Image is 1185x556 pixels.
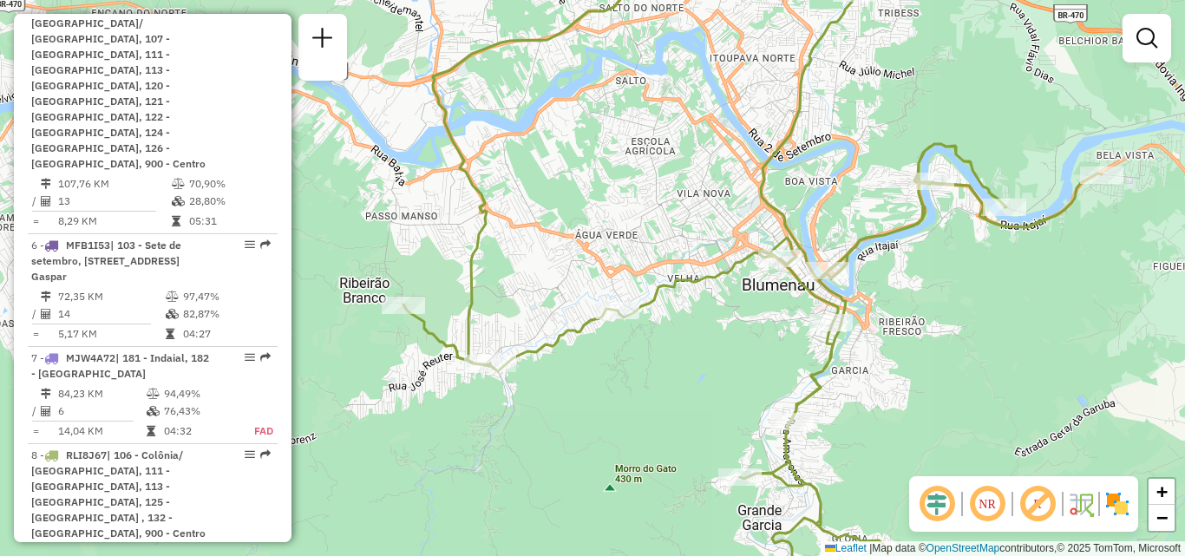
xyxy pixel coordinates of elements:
[245,352,255,363] em: Opções
[41,406,51,416] i: Total de Atividades
[31,422,40,440] td: =
[57,402,146,420] td: 6
[172,216,180,226] i: Tempo total em rota
[41,291,51,302] i: Distância Total
[1017,483,1058,525] span: Exibir rótulo
[163,402,235,420] td: 76,43%
[57,213,171,230] td: 8,29 KM
[1149,505,1175,531] a: Zoom out
[825,542,867,554] a: Leaflet
[147,426,155,436] i: Tempo total em rota
[57,305,165,323] td: 14
[260,449,271,460] em: Rota exportada
[31,305,40,323] td: /
[172,179,185,189] i: % de utilização do peso
[172,196,185,206] i: % de utilização da cubagem
[31,448,206,540] span: | 106 - Colônia/ [GEOGRAPHIC_DATA], 111 - [GEOGRAPHIC_DATA], 113 - [GEOGRAPHIC_DATA], 125 - [GEOG...
[966,483,1008,525] span: Ocultar NR
[1103,490,1131,518] img: Exibir/Ocultar setores
[188,193,271,210] td: 28,80%
[916,483,958,525] span: Ocultar deslocamento
[31,239,181,283] span: 6 -
[57,193,171,210] td: 13
[57,385,146,402] td: 84,23 KM
[163,422,235,440] td: 04:32
[41,309,51,319] i: Total de Atividades
[166,291,179,302] i: % de utilização do peso
[31,448,206,540] span: 8 -
[245,449,255,460] em: Opções
[166,309,179,319] i: % de utilização da cubagem
[1149,479,1175,505] a: Zoom in
[66,448,107,461] span: RLI8J67
[31,1,206,170] span: | 104 - [GEOGRAPHIC_DATA]/ [GEOGRAPHIC_DATA], 107 - [GEOGRAPHIC_DATA], 111 - [GEOGRAPHIC_DATA], 1...
[31,193,40,210] td: /
[182,305,270,323] td: 82,87%
[182,288,270,305] td: 97,47%
[305,21,340,60] a: Nova sessão e pesquisa
[31,213,40,230] td: =
[260,352,271,363] em: Rota exportada
[245,239,255,250] em: Opções
[31,402,40,420] td: /
[1156,481,1168,502] span: +
[166,329,174,339] i: Tempo total em rota
[31,1,206,170] span: 5 -
[31,239,181,283] span: | 103 - Sete de setembro, [STREET_ADDRESS] Gaspar
[1129,21,1164,56] a: Exibir filtros
[163,385,235,402] td: 94,49%
[41,179,51,189] i: Distância Total
[260,239,271,250] em: Rota exportada
[66,239,110,252] span: MFB1I53
[926,542,1000,554] a: OpenStreetMap
[31,351,209,380] span: 7 -
[31,351,209,380] span: | 181 - Indaial, 182 - [GEOGRAPHIC_DATA]
[57,175,171,193] td: 107,76 KM
[41,196,51,206] i: Total de Atividades
[57,422,146,440] td: 14,04 KM
[1067,490,1095,518] img: Fluxo de ruas
[188,213,271,230] td: 05:31
[188,175,271,193] td: 70,90%
[147,406,160,416] i: % de utilização da cubagem
[57,288,165,305] td: 72,35 KM
[869,542,872,554] span: |
[41,389,51,399] i: Distância Total
[31,325,40,343] td: =
[182,325,270,343] td: 04:27
[147,389,160,399] i: % de utilização do peso
[235,422,274,440] td: FAD
[821,541,1185,556] div: Map data © contributors,© 2025 TomTom, Microsoft
[66,1,115,14] span: MHK0H55
[57,325,165,343] td: 5,17 KM
[66,351,115,364] span: MJW4A72
[1156,507,1168,528] span: −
